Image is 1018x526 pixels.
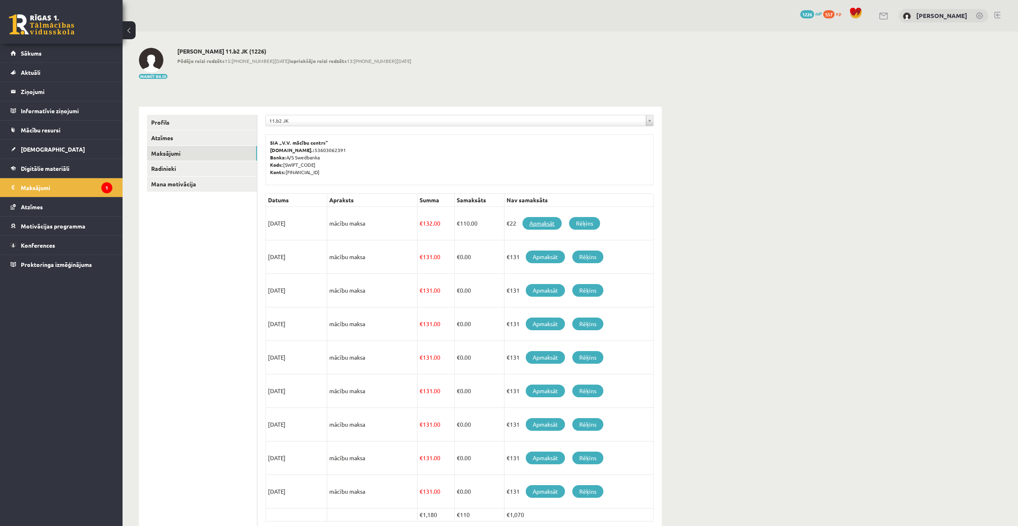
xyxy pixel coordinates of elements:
[270,139,328,146] b: SIA „V.V. mācību centrs”
[526,485,565,498] a: Apmaksāt
[266,441,327,475] td: [DATE]
[266,274,327,307] td: [DATE]
[266,475,327,508] td: [DATE]
[454,207,504,240] td: 110.00
[21,101,112,120] legend: Informatīvie ziņojumi
[454,408,504,441] td: 0.00
[505,307,654,341] td: €131
[505,508,654,522] td: €1,070
[147,146,257,161] a: Maksājumi
[572,284,603,297] a: Rēķins
[572,452,603,464] a: Rēķins
[11,140,112,159] a: [DEMOGRAPHIC_DATA]
[266,307,327,341] td: [DATE]
[417,508,454,522] td: €1,180
[266,207,327,240] td: [DATE]
[266,115,653,126] a: 11.b2 JK
[11,197,112,216] a: Atzīmes
[505,240,654,274] td: €131
[147,115,257,130] a: Profils
[11,44,112,63] a: Sākums
[823,10,845,17] a: 557 xp
[420,488,423,495] span: €
[505,441,654,475] td: €131
[417,408,454,441] td: 131.00
[572,485,603,498] a: Rēķins
[11,63,112,82] a: Aktuāli
[505,194,654,207] th: Nav samaksāts
[21,222,85,230] span: Motivācijas programma
[815,10,822,17] span: mP
[454,475,504,508] td: 0.00
[266,194,327,207] th: Datums
[505,408,654,441] td: €131
[9,14,74,35] a: Rīgas 1. Tālmācības vidusskola
[147,161,257,176] a: Radinieki
[417,240,454,274] td: 131.00
[526,385,565,397] a: Apmaksāt
[177,57,411,65] span: 15:[PHONE_NUMBER][DATE] 13:[PHONE_NUMBER][DATE]
[417,274,454,307] td: 131.00
[270,154,286,161] b: Banka:
[420,253,423,260] span: €
[327,307,417,341] td: mācību maksa
[147,177,257,192] a: Mana motivācija
[11,217,112,235] a: Motivācijas programma
[572,385,603,397] a: Rēķins
[327,240,417,274] td: mācību maksa
[526,452,565,464] a: Apmaksāt
[269,115,643,126] span: 11.b2 JK
[457,219,460,227] span: €
[454,194,504,207] th: Samaksāts
[800,10,814,18] span: 1226
[505,207,654,240] td: €22
[420,354,423,361] span: €
[327,274,417,307] td: mācību maksa
[327,441,417,475] td: mācību maksa
[21,145,85,153] span: [DEMOGRAPHIC_DATA]
[526,284,565,297] a: Apmaksāt
[457,421,460,428] span: €
[457,320,460,327] span: €
[454,441,504,475] td: 0.00
[572,418,603,431] a: Rēķins
[417,307,454,341] td: 131.00
[454,307,504,341] td: 0.00
[526,418,565,431] a: Apmaksāt
[21,242,55,249] span: Konferences
[505,374,654,408] td: €131
[21,49,42,57] span: Sākums
[457,387,460,394] span: €
[21,126,60,134] span: Mācību resursi
[327,475,417,508] td: mācību maksa
[454,274,504,307] td: 0.00
[420,287,423,294] span: €
[327,341,417,374] td: mācību maksa
[916,11,967,20] a: [PERSON_NAME]
[21,69,40,76] span: Aktuāli
[457,354,460,361] span: €
[572,351,603,364] a: Rēķins
[457,253,460,260] span: €
[522,217,562,230] a: Apmaksāt
[457,287,460,294] span: €
[11,121,112,139] a: Mācību resursi
[417,194,454,207] th: Summa
[11,236,112,255] a: Konferences
[270,169,286,175] b: Konts:
[21,203,43,210] span: Atzīmes
[139,74,167,79] button: Mainīt bildi
[800,10,822,17] a: 1226 mP
[417,207,454,240] td: 132.00
[11,178,112,197] a: Maksājumi1
[270,147,315,153] b: [DOMAIN_NAME].:
[505,475,654,508] td: €131
[454,508,504,522] td: €110
[417,341,454,374] td: 131.00
[266,408,327,441] td: [DATE]
[572,251,603,263] a: Rēķins
[526,318,565,330] a: Apmaksāt
[569,217,600,230] a: Rēķins
[266,374,327,408] td: [DATE]
[572,318,603,330] a: Rēķins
